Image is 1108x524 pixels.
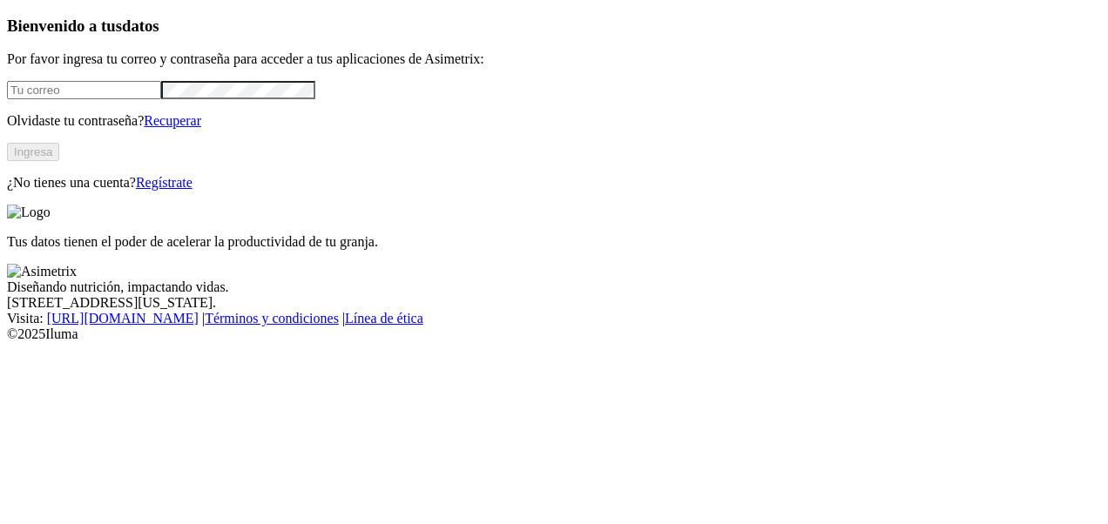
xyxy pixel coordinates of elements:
[7,279,1101,295] div: Diseñando nutrición, impactando vidas.
[7,205,51,220] img: Logo
[122,17,159,35] span: datos
[7,51,1101,67] p: Por favor ingresa tu correo y contraseña para acceder a tus aplicaciones de Asimetrix:
[47,311,199,326] a: [URL][DOMAIN_NAME]
[144,113,201,128] a: Recuperar
[7,175,1101,191] p: ¿No tienes una cuenta?
[7,264,77,279] img: Asimetrix
[7,17,1101,36] h3: Bienvenido a tus
[7,311,1101,326] div: Visita : | |
[7,143,59,161] button: Ingresa
[7,295,1101,311] div: [STREET_ADDRESS][US_STATE].
[7,234,1101,250] p: Tus datos tienen el poder de acelerar la productividad de tu granja.
[345,311,423,326] a: Línea de ética
[7,326,1101,342] div: © 2025 Iluma
[205,311,339,326] a: Términos y condiciones
[136,175,193,190] a: Regístrate
[7,113,1101,129] p: Olvidaste tu contraseña?
[7,81,161,99] input: Tu correo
